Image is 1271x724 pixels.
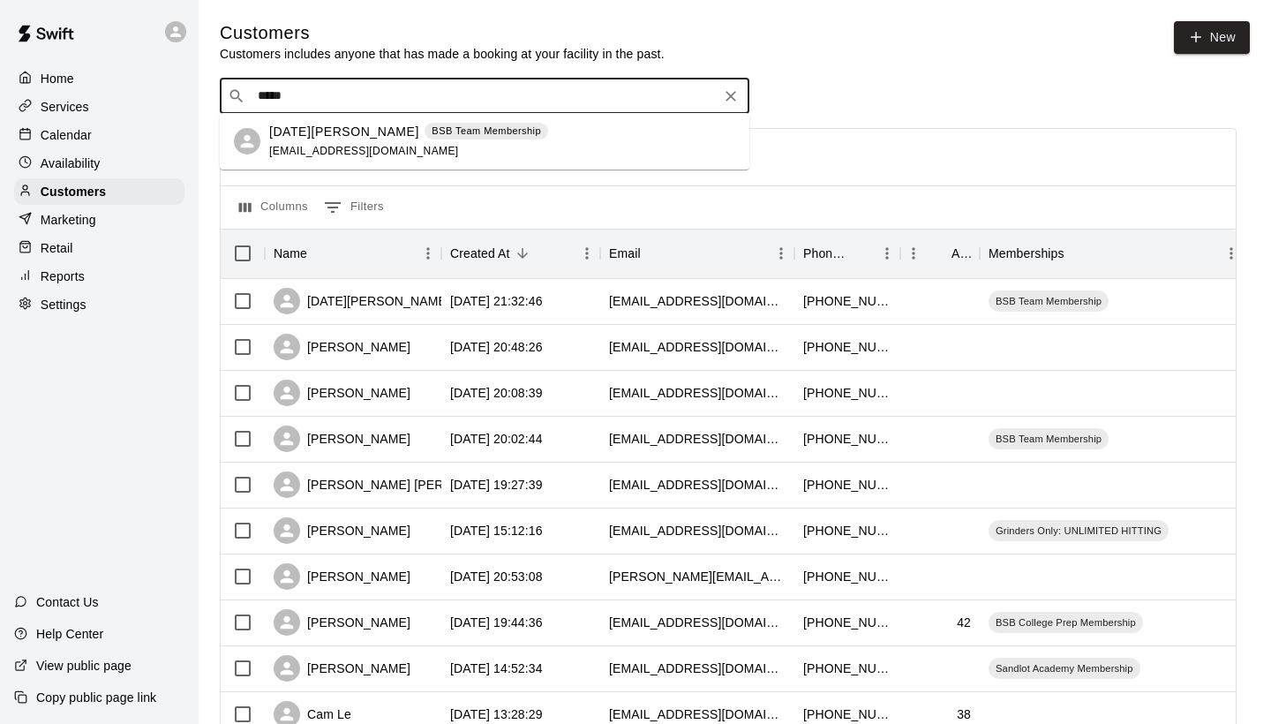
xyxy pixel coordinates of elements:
[609,384,786,402] div: beckspuppylove@gmail.com
[450,476,543,494] div: 2025-08-12 19:27:39
[989,290,1109,312] div: BSB Team Membership
[450,384,543,402] div: 2025-08-12 20:08:39
[220,79,749,114] div: Search customers by name or email
[989,612,1143,633] div: BSB College Prep Membership
[274,288,450,314] div: [DATE][PERSON_NAME]
[41,268,85,285] p: Reports
[849,241,874,266] button: Sort
[900,229,980,278] div: Age
[450,568,543,585] div: 2025-08-11 20:53:08
[1174,21,1250,54] a: New
[274,655,410,682] div: [PERSON_NAME]
[609,660,786,677] div: sarahkheffron@gmail.com
[1064,241,1089,266] button: Sort
[274,334,410,360] div: [PERSON_NAME]
[609,476,786,494] div: drakestauffer@gmail.com
[450,338,543,356] div: 2025-08-12 20:48:26
[989,524,1169,538] span: Grinders Only: UNLIMITED HITTING
[989,658,1140,679] div: Sandlot Academy Membership
[274,517,410,544] div: [PERSON_NAME]
[450,614,543,631] div: 2025-08-11 19:44:36
[803,292,891,310] div: +15597090304
[41,70,74,87] p: Home
[609,338,786,356] div: tonyzuniga71@gmail.com
[989,520,1169,541] div: Grinders Only: UNLIMITED HITTING
[794,229,900,278] div: Phone Number
[235,193,312,222] button: Select columns
[641,241,666,266] button: Sort
[14,94,184,120] a: Services
[803,614,891,631] div: +19169696961
[14,150,184,177] a: Availability
[803,705,891,723] div: +12092423024
[14,291,184,318] a: Settings
[432,124,541,139] p: BSB Team Membership
[14,207,184,233] a: Marketing
[609,292,786,310] div: lrosasr53@gmail.com
[234,128,260,155] div: Lucia Rosas
[510,241,535,266] button: Sort
[14,263,184,290] a: Reports
[609,568,786,585] div: ryan.bettencourt@sbcglobal.net
[450,660,543,677] div: 2025-08-11 14:52:34
[274,563,410,590] div: [PERSON_NAME]
[927,241,951,266] button: Sort
[803,522,891,539] div: +19168472026
[450,522,543,539] div: 2025-08-12 15:12:16
[41,239,73,257] p: Retail
[609,522,786,539] div: johnoliveiraiii@gmail.com
[269,145,459,157] span: [EMAIL_ADDRESS][DOMAIN_NAME]
[609,705,786,723] div: camnhung.le87@gmail.com
[989,615,1143,630] span: BSB College Prep Membership
[274,471,517,498] div: [PERSON_NAME] [PERSON_NAME]
[36,593,99,611] p: Contact Us
[951,229,971,278] div: Age
[450,229,510,278] div: Created At
[41,155,101,172] p: Availability
[989,661,1140,675] span: Sandlot Academy Membership
[574,240,600,267] button: Menu
[609,229,641,278] div: Email
[41,296,86,313] p: Settings
[609,614,786,631] div: cannondalechik@hotmail.com
[450,705,543,723] div: 2025-08-11 13:28:29
[14,178,184,205] a: Customers
[14,65,184,92] a: Home
[989,229,1064,278] div: Memberships
[803,476,891,494] div: +19167693094
[957,614,971,631] div: 42
[220,21,665,45] h5: Customers
[307,241,332,266] button: Sort
[269,123,419,141] p: [DATE][PERSON_NAME]
[900,240,927,267] button: Menu
[874,240,900,267] button: Menu
[274,229,307,278] div: Name
[803,430,891,448] div: +19167527777
[803,384,891,402] div: +14084173699
[989,428,1109,449] div: BSB Team Membership
[768,240,794,267] button: Menu
[320,193,388,222] button: Show filters
[415,240,441,267] button: Menu
[265,229,441,278] div: Name
[36,625,103,643] p: Help Center
[220,45,665,63] p: Customers includes anyone that has made a booking at your facility in the past.
[450,292,543,310] div: 2025-08-12 21:32:46
[36,657,132,675] p: View public page
[41,211,96,229] p: Marketing
[803,568,891,585] div: +19163427926
[14,122,184,148] a: Calendar
[14,235,184,261] a: Retail
[718,84,743,109] button: Clear
[803,660,891,677] div: +19162068141
[274,426,410,452] div: [PERSON_NAME]
[274,609,410,636] div: [PERSON_NAME]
